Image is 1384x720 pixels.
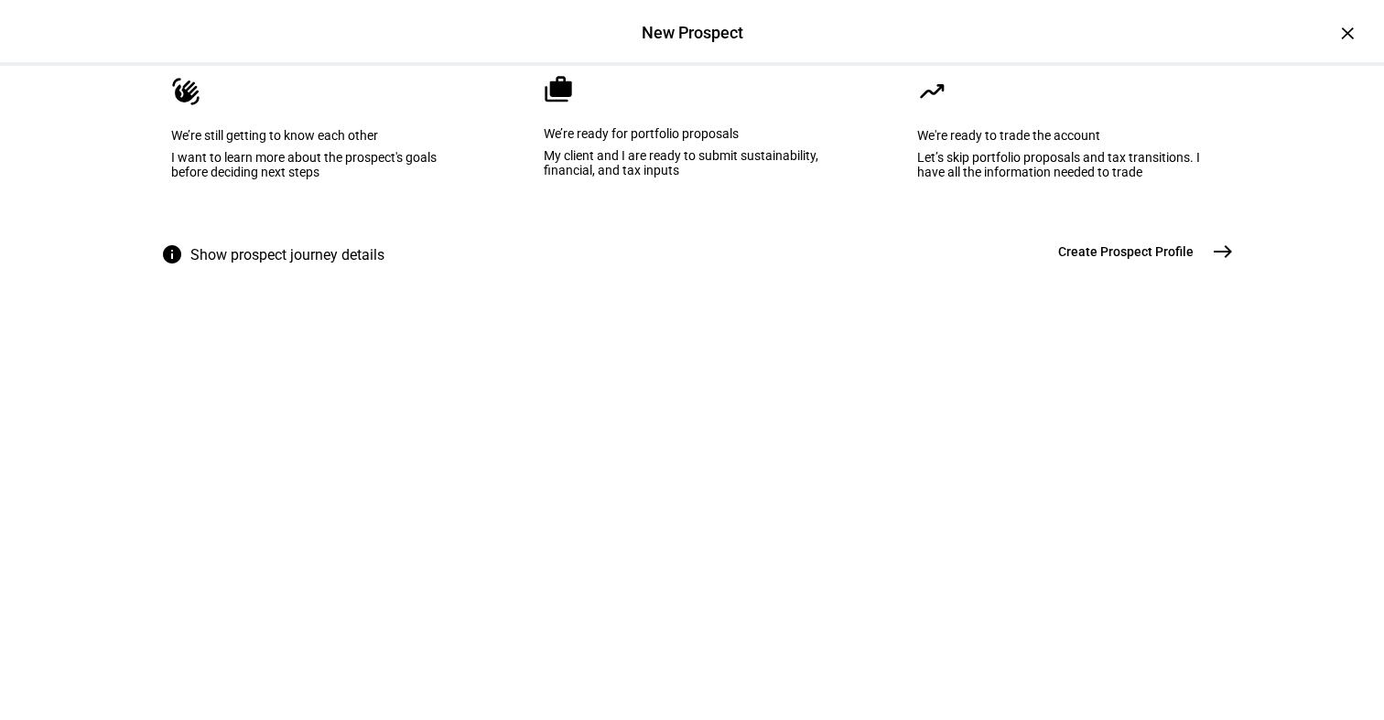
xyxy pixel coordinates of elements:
eth-mega-radio-button: We’re ready for portfolio proposals [517,48,867,233]
div: My client and I are ready to submit sustainability, financial, and tax inputs [544,148,840,177]
mat-icon: info [161,243,183,265]
eth-mega-radio-button: We're ready to trade the account [889,48,1241,233]
div: We’re still getting to know each other [171,128,467,143]
mat-icon: waving_hand [171,77,200,106]
div: We’re ready for portfolio proposals [544,126,840,141]
div: We're ready to trade the account [917,128,1213,143]
span: Create Prospect Profile [1058,242,1194,261]
div: I want to learn more about the prospect's goals before deciding next steps [171,150,467,179]
mat-icon: cases [544,75,573,104]
mat-icon: moving [917,77,946,106]
eth-mega-radio-button: We’re still getting to know each other [143,48,495,233]
div: × [1333,18,1362,48]
button: Show prospect journey details [143,233,410,277]
span: Show prospect journey details [190,233,384,277]
button: Create Prospect Profile [1036,233,1241,270]
div: Let’s skip portfolio proposals and tax transitions. I have all the information needed to trade [917,150,1213,179]
mat-icon: east [1212,241,1234,263]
